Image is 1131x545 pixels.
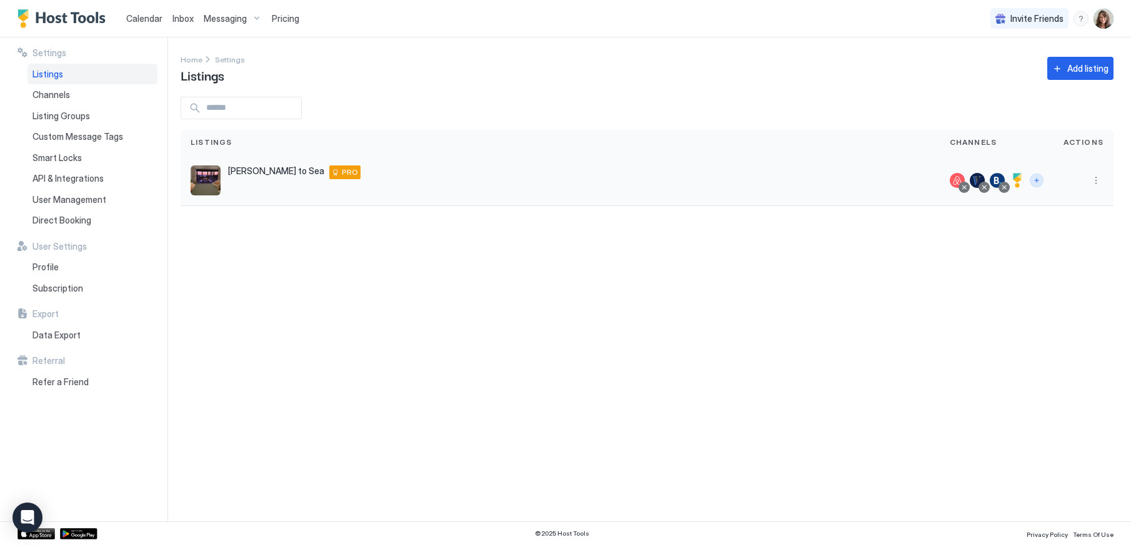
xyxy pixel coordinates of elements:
[204,13,247,24] span: Messaging
[32,69,63,80] span: Listings
[32,330,81,341] span: Data Export
[27,371,157,393] a: Refer a Friend
[342,167,358,178] span: PRO
[181,52,202,66] div: Breadcrumb
[1089,173,1104,188] div: menu
[32,355,65,366] span: Referral
[1027,531,1068,538] span: Privacy Policy
[272,13,299,24] span: Pricing
[1030,174,1044,187] button: Connect channels
[181,52,202,66] a: Home
[32,241,87,252] span: User Settings
[215,52,245,66] a: Settings
[191,137,232,148] span: Listings
[215,55,245,64] span: Settings
[32,215,91,226] span: Direct Booking
[1089,173,1104,188] button: More options
[535,529,589,538] span: © 2025 Host Tools
[191,165,221,195] div: listing image
[32,283,83,294] span: Subscription
[32,89,70,101] span: Channels
[1064,137,1104,148] span: Actions
[215,52,245,66] div: Breadcrumb
[17,9,111,28] a: Host Tools Logo
[27,257,157,278] a: Profile
[32,152,82,164] span: Smart Locks
[1047,57,1114,80] button: Add listing
[126,13,162,24] span: Calendar
[1074,11,1089,26] div: menu
[181,66,224,84] span: Listings
[32,376,89,388] span: Refer a Friend
[1067,62,1109,75] div: Add listing
[32,110,90,122] span: Listing Groups
[32,308,59,320] span: Export
[27,84,157,106] a: Channels
[32,262,59,273] span: Profile
[27,106,157,127] a: Listing Groups
[27,189,157,210] a: User Management
[228,165,324,177] span: [PERSON_NAME] to Sea
[1027,527,1068,540] a: Privacy Policy
[60,528,97,539] a: Google Play Store
[27,168,157,189] a: API & Integrations
[172,12,194,25] a: Inbox
[27,126,157,147] a: Custom Message Tags
[950,137,997,148] span: Channels
[27,147,157,169] a: Smart Locks
[1094,9,1114,29] div: User profile
[32,173,104,184] span: API & Integrations
[1073,527,1114,540] a: Terms Of Use
[32,194,106,205] span: User Management
[32,131,123,142] span: Custom Message Tags
[17,528,55,539] a: App Store
[172,13,194,24] span: Inbox
[12,503,42,533] div: Open Intercom Messenger
[126,12,162,25] a: Calendar
[27,210,157,231] a: Direct Booking
[1010,13,1064,24] span: Invite Friends
[1073,531,1114,538] span: Terms Of Use
[181,55,202,64] span: Home
[32,47,66,59] span: Settings
[201,97,301,119] input: Input Field
[27,64,157,85] a: Listings
[27,325,157,346] a: Data Export
[27,278,157,299] a: Subscription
